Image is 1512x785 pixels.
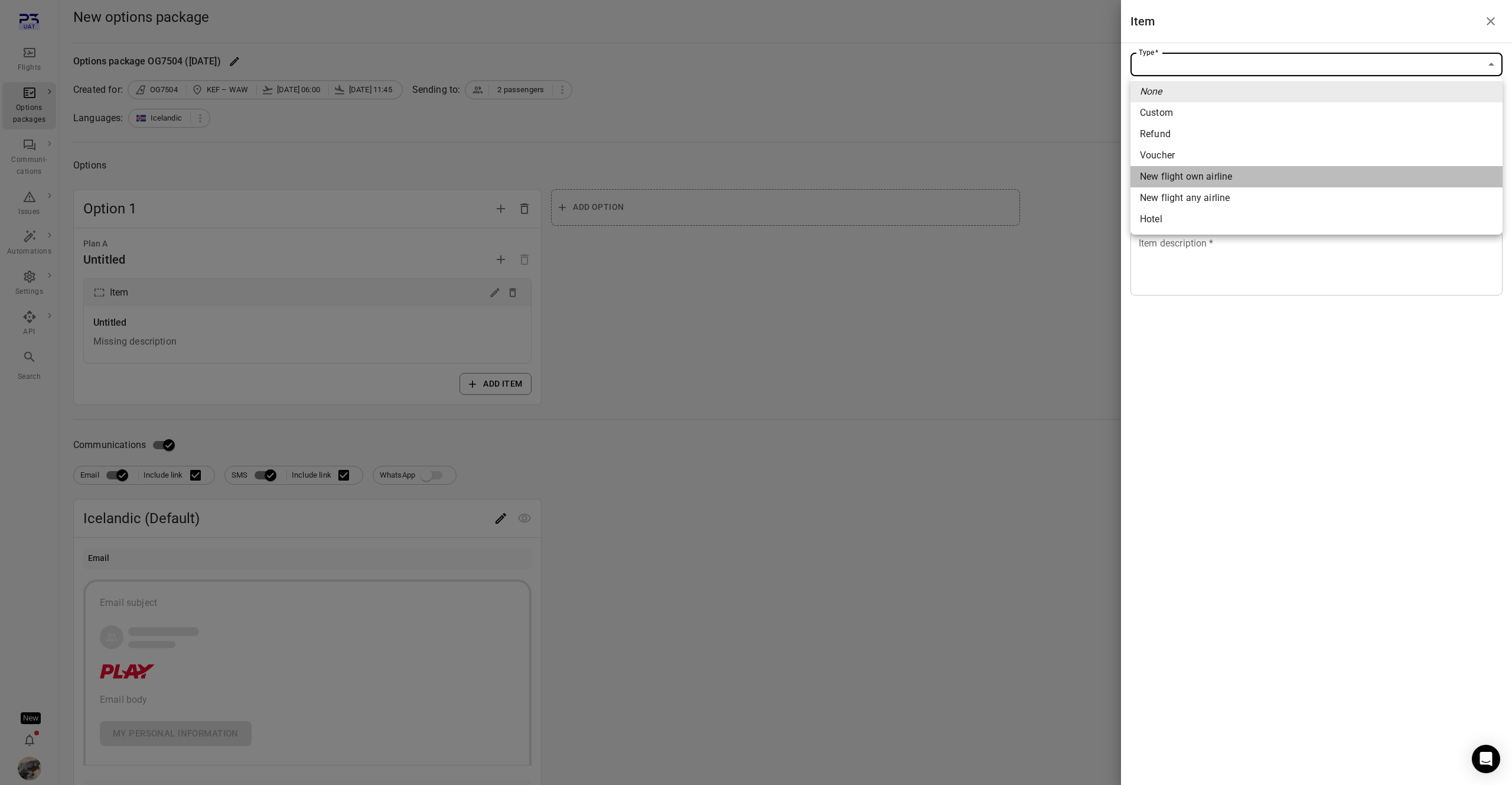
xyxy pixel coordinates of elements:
span: Voucher [1140,148,1493,163]
span: Refund [1140,127,1493,141]
span: Hotel [1140,212,1493,226]
div: Open Intercom Messenger [1472,745,1500,773]
span: Custom [1140,106,1493,120]
span: New flight any airline [1140,191,1493,205]
em: None [1140,85,1162,99]
span: New flight own airline [1140,170,1493,184]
